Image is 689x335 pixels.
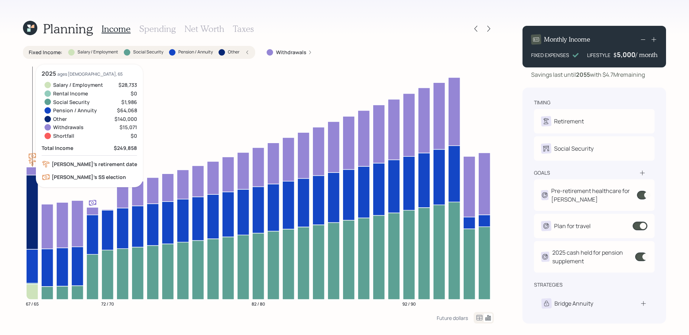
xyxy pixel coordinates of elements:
tspan: 72 / 70 [101,301,114,307]
div: Future dollars [437,315,468,321]
h4: Monthly Income [544,36,590,43]
h3: Taxes [233,24,254,34]
div: strategies [534,281,563,288]
div: Pre-retirement healthcare for [PERSON_NAME] [551,187,637,204]
label: Fixed Income : [29,49,62,56]
div: LIFESTYLE [587,51,610,59]
div: Bridge Annuity [554,299,593,308]
div: 5,000 [617,50,636,59]
div: Savings last until with $4.7M remaining [531,70,645,79]
h1: Planning [43,21,93,36]
label: Pension / Annuity [178,49,213,55]
h4: $ [613,51,617,59]
div: goals [534,169,550,176]
h4: / month [636,51,657,59]
label: Social Security [133,49,163,55]
h3: Income [102,24,131,34]
label: Salary / Employment [78,49,118,55]
label: Withdrawals [276,49,306,56]
b: 2055 [576,71,590,79]
tspan: 82 / 80 [252,301,265,307]
h3: Net Worth [184,24,224,34]
div: Retirement [554,117,584,126]
div: 2025 cash held for pension supplement [552,248,636,265]
tspan: 67 / 65 [26,301,39,307]
label: Other [228,49,239,55]
div: Social Security [554,144,594,153]
div: timing [534,99,550,106]
h3: Spending [139,24,176,34]
tspan: 92 / 90 [402,301,416,307]
div: FIXED EXPENSES [531,51,569,59]
div: Plan for travel [554,222,591,230]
